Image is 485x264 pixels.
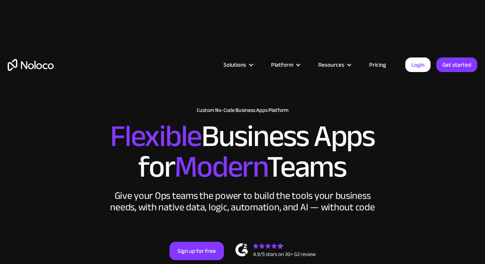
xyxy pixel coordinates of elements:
div: Solutions [224,60,246,70]
a: Sign up for free [169,242,224,260]
h2: Business Apps for Teams [8,121,477,182]
a: Pricing [360,60,396,70]
span: Flexible [110,108,201,165]
a: Login [405,57,431,72]
a: Get started [436,57,477,72]
div: Platform [261,60,309,70]
div: Platform [271,60,293,70]
div: Solutions [214,60,261,70]
a: home [8,59,54,71]
div: Give your Ops teams the power to build the tools your business needs, with native data, logic, au... [109,190,377,213]
div: Resources [309,60,360,70]
h1: Custom No-Code Business Apps Platform [8,107,477,113]
span: Modern [174,138,267,195]
div: Resources [318,60,344,70]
